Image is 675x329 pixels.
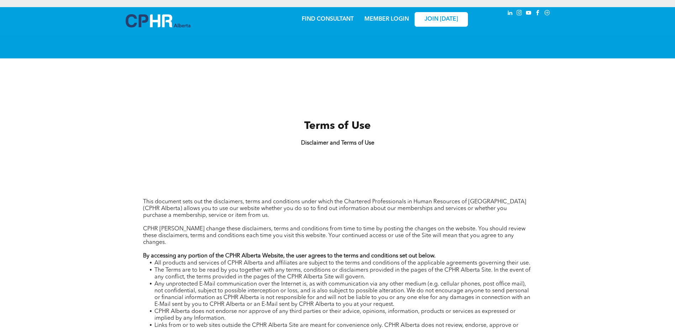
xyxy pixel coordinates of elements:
span: Disclaimer and Terms of Use [301,140,374,146]
a: FIND CONSULTANT [302,16,354,22]
span: This document sets out the disclaimers, terms and conditions under which the Chartered Profession... [143,199,526,218]
span: Any unprotected E-Mail communication over the Internet is, as with communication via any other me... [154,281,530,307]
span: By accessing any portion of the CPHR Alberta Website, the user agrees to the terms and conditions... [143,253,436,259]
span: Terms of Use [304,121,371,131]
a: instagram [516,9,523,19]
span: CPHR Alberta does not endorse nor approve of any third parties or their advice, opinions, informa... [154,309,516,321]
span: JOIN [DATE] [424,16,458,23]
a: MEMBER LOGIN [364,16,409,22]
span: The Terms are to be read by you together with any terms, conditions or disclaimers provided in th... [154,267,531,280]
a: Social network [543,9,551,19]
span: CPHR [PERSON_NAME] change these disclaimers, terms and conditions from time to time by posting th... [143,226,526,245]
a: facebook [534,9,542,19]
span: All products and services of CPHR Alberta and affiliates are subject to the terms and conditions ... [154,260,530,266]
a: JOIN [DATE] [415,12,468,27]
a: linkedin [506,9,514,19]
img: A blue and white logo for cp alberta [126,14,190,27]
a: youtube [525,9,533,19]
